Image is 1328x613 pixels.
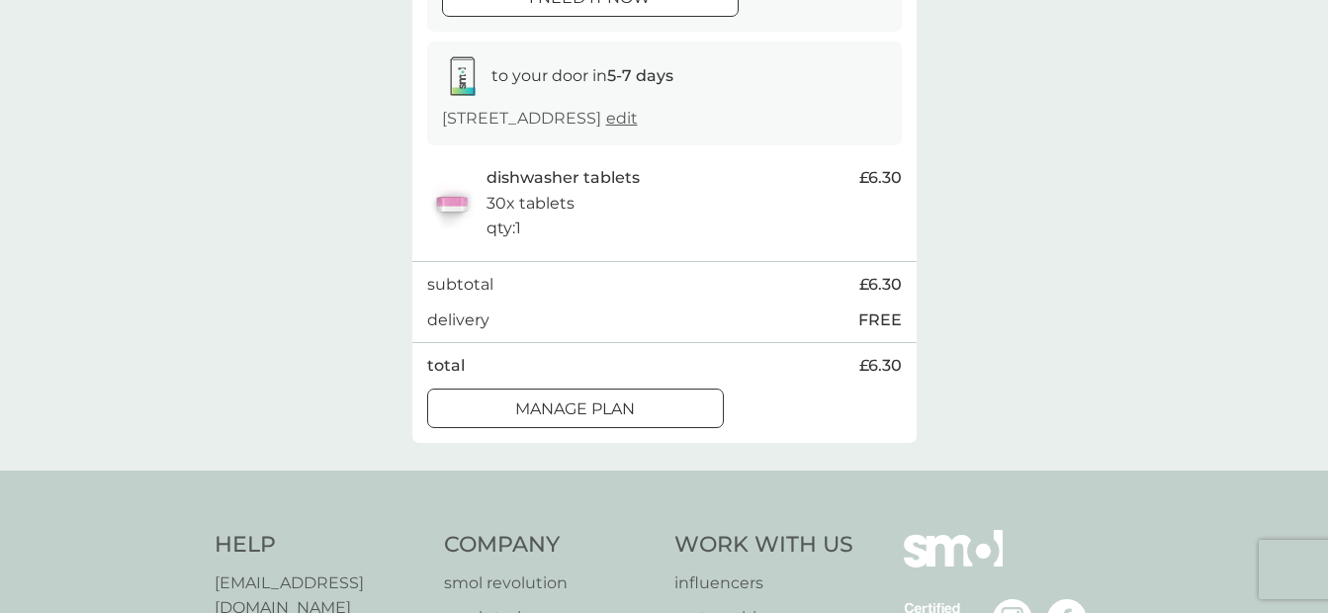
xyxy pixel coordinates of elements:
[859,272,902,298] span: £6.30
[858,307,902,333] p: FREE
[674,570,853,596] a: influencers
[427,307,489,333] p: delivery
[515,396,635,422] p: Manage plan
[215,530,425,561] h4: Help
[444,570,655,596] a: smol revolution
[607,66,673,85] strong: 5-7 days
[606,109,638,128] a: edit
[444,530,655,561] h4: Company
[427,353,465,379] p: total
[427,389,724,428] button: Manage plan
[859,165,902,191] span: £6.30
[487,216,521,241] p: qty : 1
[487,165,640,191] p: dishwasher tablets
[491,66,673,85] span: to your door in
[487,191,575,217] p: 30x tablets
[427,272,493,298] p: subtotal
[859,353,902,379] span: £6.30
[674,530,853,561] h4: Work With Us
[904,530,1003,597] img: smol
[442,106,638,131] p: [STREET_ADDRESS]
